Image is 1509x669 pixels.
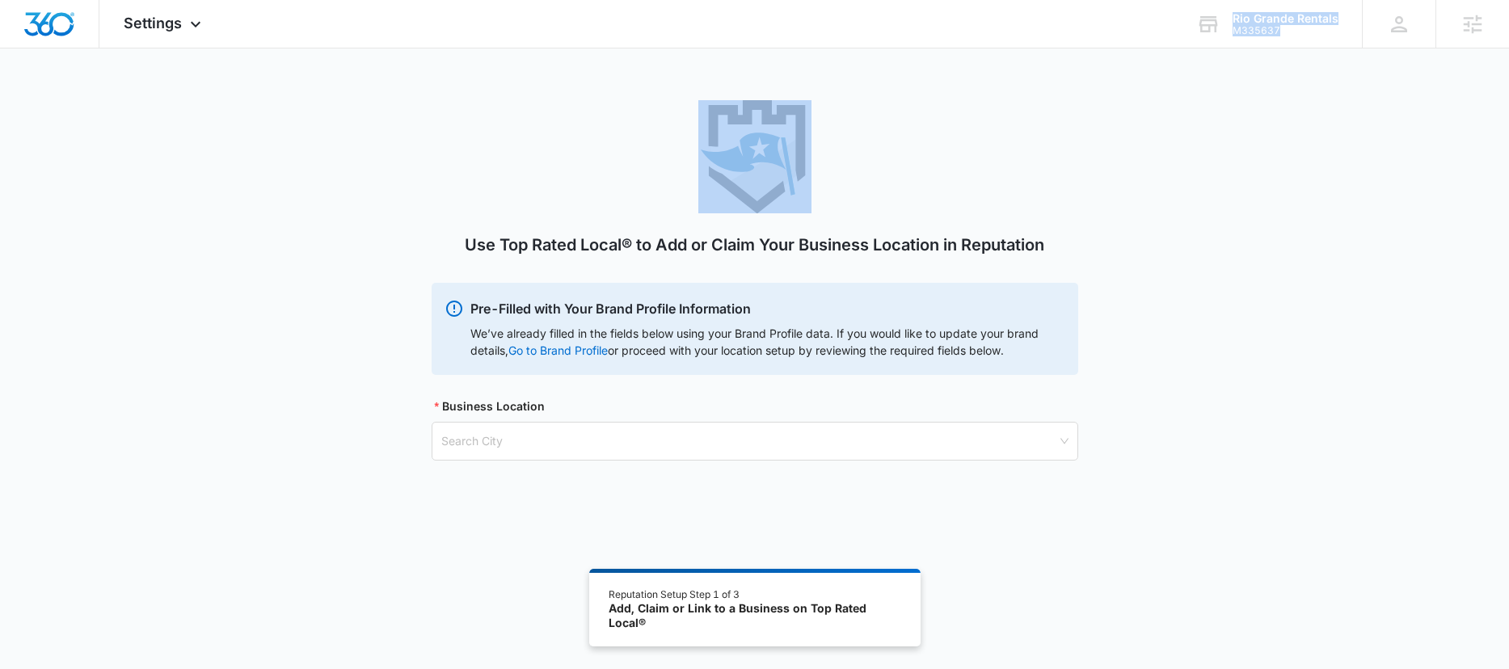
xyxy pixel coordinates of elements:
div: Add, Claim or Link to a Business on Top Rated Local® [609,601,900,629]
p: Pre-Filled with Your Brand Profile Information [470,299,1065,318]
div: Reputation Setup Step 1 of 3 [609,587,900,602]
span: Settings [124,15,182,32]
h1: Use Top Rated Local® to Add or Claim Your Business Location in Reputation [465,233,1044,257]
img: Top Rated Local® [698,100,811,213]
div: account name [1233,12,1338,25]
div: account id [1233,25,1338,36]
label: Business Location [435,398,545,415]
div: We’ve already filled in the fields below using your Brand Profile data. If you would like to upda... [470,325,1065,359]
